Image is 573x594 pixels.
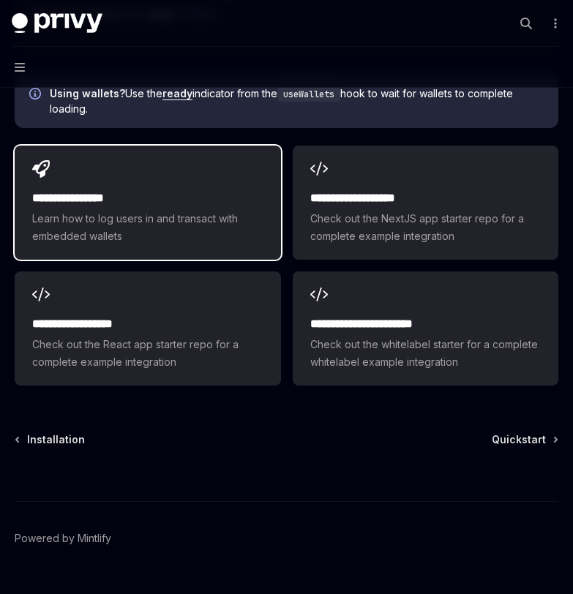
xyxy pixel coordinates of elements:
[15,271,281,386] a: **** **** **** ***Check out the React app starter repo for a complete example integration
[277,87,340,102] code: useWallets
[514,12,538,35] button: Open search
[16,432,85,447] a: Installation
[32,336,263,371] span: Check out the React app starter repo for a complete example integration
[310,210,542,245] span: Check out the NextJS app starter repo for a complete example integration
[310,336,542,371] span: Check out the whitelabel starter for a complete whitelabel example integration
[492,432,557,447] a: Quickstart
[293,146,559,260] a: **** **** **** ****Check out the NextJS app starter repo for a complete example integration
[15,531,111,546] a: Powered by Mintlify
[29,88,44,102] svg: Info
[50,86,544,116] span: Use the indicator from the hook to wait for wallets to complete loading.
[293,271,559,386] a: **** **** **** **** ***Check out the whitelabel starter for a complete whitelabel example integra...
[12,13,102,34] img: dark logo
[50,87,125,99] strong: Using wallets?
[492,432,546,447] span: Quickstart
[32,210,263,245] span: Learn how to log users in and transact with embedded wallets
[162,87,192,100] a: ready
[27,432,85,447] span: Installation
[547,13,561,34] button: More actions
[15,146,281,260] a: **** **** **** *Learn how to log users in and transact with embedded wallets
